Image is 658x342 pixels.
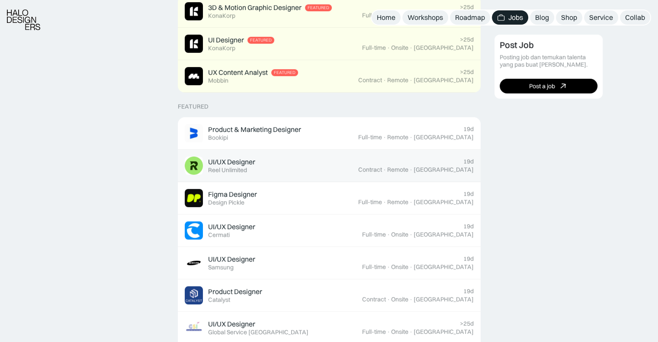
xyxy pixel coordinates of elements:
img: Job Image [185,221,203,240]
div: Roadmap [455,13,485,22]
div: 19d [463,288,474,295]
div: Full-time [362,12,386,19]
div: Onsite [391,231,408,238]
div: · [409,198,413,206]
div: Featured [178,103,209,110]
div: Featured [274,70,295,75]
div: Reel Unlimited [208,166,247,174]
div: [GEOGRAPHIC_DATA] [414,231,474,238]
div: Full-time [358,134,382,141]
div: · [409,44,413,51]
div: >25d [460,3,474,11]
img: Job Image [185,124,203,142]
div: 19d [463,255,474,262]
div: Remote [387,77,408,84]
div: · [409,296,413,303]
div: Product & Marketing Designer [208,125,301,134]
img: Job Image [185,189,203,207]
a: Roadmap [450,10,490,25]
div: Remote [387,166,408,173]
div: Workshops [408,13,443,22]
a: Workshops [402,10,448,25]
a: Home [372,10,401,25]
div: Full-time [362,263,386,271]
div: Global Service [GEOGRAPHIC_DATA] [208,329,308,336]
div: Contract [358,77,382,84]
div: · [409,231,413,238]
div: >25d [460,36,474,43]
a: Jobs [492,10,528,25]
div: Full-time [362,328,386,336]
div: [GEOGRAPHIC_DATA] [414,198,474,206]
div: Blog [535,13,549,22]
div: UI/UX Designer [208,320,255,329]
img: Job Image [185,67,203,85]
a: Collab [620,10,650,25]
div: · [383,134,386,141]
div: · [409,166,413,173]
div: Featured [250,38,272,43]
div: Bookipi [208,134,228,141]
a: Post a job [500,79,597,93]
img: Job Image [185,254,203,272]
div: Post a job [529,82,555,89]
div: · [383,198,386,206]
div: UI Designer [208,35,244,45]
div: · [387,263,390,271]
div: [GEOGRAPHIC_DATA] [414,44,474,51]
div: Home [377,13,395,22]
div: Samsung [208,264,234,271]
div: Post Job [500,40,534,50]
div: · [409,134,413,141]
div: Contract [362,296,386,303]
div: · [383,77,386,84]
div: KonaKorp [208,45,235,52]
div: Remote [387,134,408,141]
a: Job ImageUI DesignerFeaturedKonaKorp>25dFull-time·Onsite·[GEOGRAPHIC_DATA] [178,28,481,60]
div: Design Pickle [208,199,244,206]
div: · [409,263,413,271]
div: · [383,166,386,173]
div: Contract [358,166,382,173]
div: Full-time [358,198,382,206]
div: · [409,77,413,84]
div: · [387,44,390,51]
div: Remote [387,198,408,206]
div: UI/UX Designer [208,255,255,264]
div: >25d [460,68,474,76]
div: · [409,328,413,336]
div: 19d [463,190,474,198]
a: Blog [530,10,554,25]
div: Onsite [391,296,408,303]
div: Service [589,13,613,22]
div: Catalyst [208,296,230,304]
div: Onsite [391,328,408,336]
div: 19d [463,223,474,230]
img: Job Image [185,286,203,304]
div: Jobs [508,13,523,22]
a: Job ImageFigma DesignerDesign Pickle19dFull-time·Remote·[GEOGRAPHIC_DATA] [178,182,481,214]
div: [GEOGRAPHIC_DATA] [414,77,474,84]
div: Onsite [391,44,408,51]
div: · [387,296,390,303]
div: Full-time [362,231,386,238]
div: · [387,328,390,336]
div: [GEOGRAPHIC_DATA] [414,328,474,336]
div: [GEOGRAPHIC_DATA] [414,166,474,173]
div: [GEOGRAPHIC_DATA] [414,263,474,271]
div: [GEOGRAPHIC_DATA] [414,296,474,303]
a: Job ImageProduct & Marketing DesignerBookipi19dFull-time·Remote·[GEOGRAPHIC_DATA] [178,117,481,150]
div: 3D & Motion Graphic Designer [208,3,302,12]
img: Job Image [185,157,203,175]
div: Mobbin [208,77,228,84]
a: Job ImageUI/UX DesignerReel Unlimited19dContract·Remote·[GEOGRAPHIC_DATA] [178,150,481,182]
a: Service [584,10,618,25]
div: Product Designer [208,287,262,296]
div: Cermati [208,231,230,239]
div: 19d [463,125,474,133]
a: Job ImageUI/UX DesignerSamsung19dFull-time·Onsite·[GEOGRAPHIC_DATA] [178,247,481,279]
div: UI/UX Designer [208,222,255,231]
div: Figma Designer [208,190,257,199]
a: Job ImageProduct DesignerCatalyst19dContract·Onsite·[GEOGRAPHIC_DATA] [178,279,481,312]
div: Posting job dan temukan talenta yang pas buat [PERSON_NAME]. [500,54,597,68]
